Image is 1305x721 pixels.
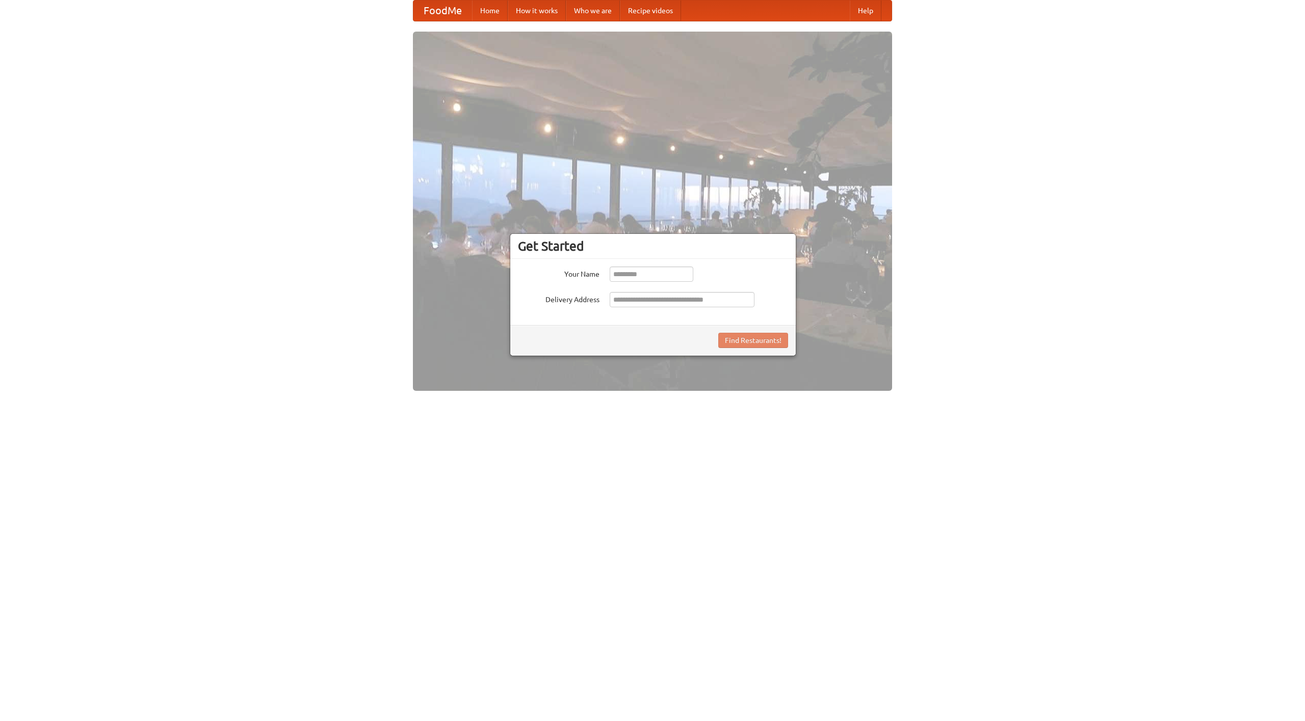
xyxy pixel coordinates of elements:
a: Recipe videos [620,1,681,21]
a: Who we are [566,1,620,21]
label: Delivery Address [518,292,599,305]
a: FoodMe [413,1,472,21]
label: Your Name [518,266,599,279]
a: Help [850,1,881,21]
a: Home [472,1,508,21]
a: How it works [508,1,566,21]
button: Find Restaurants! [718,333,788,348]
h3: Get Started [518,238,788,254]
